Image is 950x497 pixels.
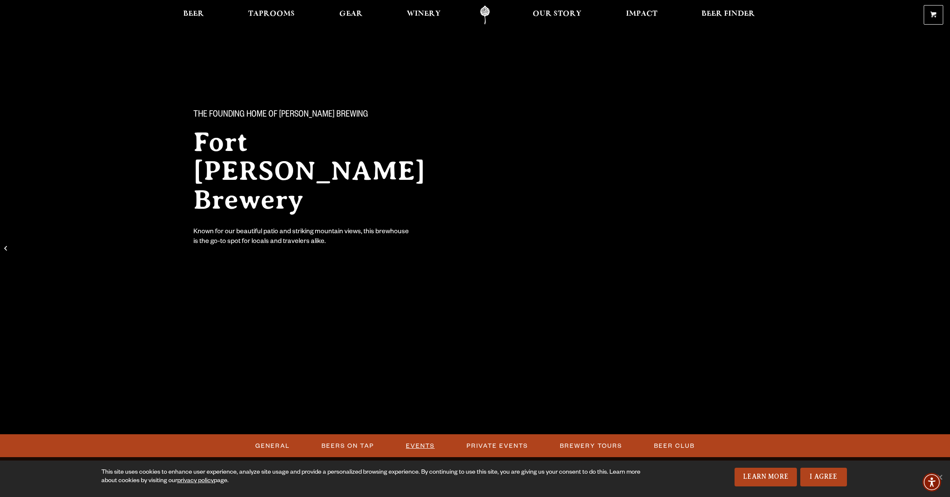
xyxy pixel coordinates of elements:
span: Beer Finder [701,11,755,17]
a: Beer Finder [696,6,760,25]
a: Learn More [735,468,797,486]
a: Our Story [527,6,587,25]
span: Taprooms [248,11,295,17]
a: Beer Club [651,436,698,456]
a: Winery [401,6,446,25]
a: Events [402,436,438,456]
a: Taprooms [243,6,300,25]
div: Known for our beautiful patio and striking mountain views, this brewhouse is the go-to spot for l... [193,228,411,247]
span: Our Story [533,11,581,17]
a: Gear [334,6,368,25]
a: Beers on Tap [318,436,377,456]
a: Brewery Tours [556,436,626,456]
a: Private Events [463,436,531,456]
div: This site uses cookies to enhance user experience, analyze site usage and provide a personalized ... [101,469,646,486]
div: Accessibility Menu [922,473,941,491]
span: Winery [407,11,441,17]
a: I Agree [800,468,847,486]
a: privacy policy [177,478,214,485]
span: The Founding Home of [PERSON_NAME] Brewing [193,110,368,121]
a: Odell Home [469,6,501,25]
span: Gear [339,11,363,17]
span: Beer [183,11,204,17]
span: Impact [626,11,657,17]
a: Beer [178,6,210,25]
a: General [252,436,293,456]
h2: Fort [PERSON_NAME] Brewery [193,128,458,214]
a: Impact [620,6,663,25]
